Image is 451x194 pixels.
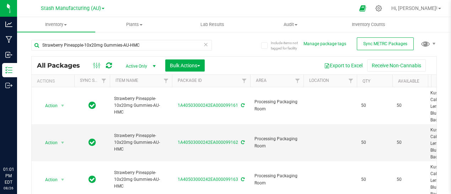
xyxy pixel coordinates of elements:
iframe: Resource center unread badge [21,136,29,145]
a: Filter [292,75,304,87]
iframe: Resource center [7,137,28,158]
div: Manage settings [374,5,383,12]
span: In Sync [88,100,96,110]
span: Strawberry Pineapple-10x20mg Gummies-AU-HMC [114,169,168,190]
a: Lab Results [173,17,252,32]
a: Inventory Counts [329,17,408,32]
span: Processing Packaging Room [254,173,299,186]
span: 50 [361,139,388,146]
a: Filter [160,75,172,87]
button: Sync METRC Packages [357,37,414,50]
div: Actions [37,79,71,84]
span: select [58,101,67,111]
a: Package ID [178,78,202,83]
span: Action [39,175,58,185]
span: Clear [203,40,208,49]
button: Bulk Actions [165,59,205,72]
span: Plants [96,21,173,28]
a: Filter [345,75,357,87]
button: Manage package tags [304,41,346,47]
span: Sync from Compliance System [240,103,245,108]
span: All Packages [37,62,87,69]
a: Item Name [116,78,138,83]
input: Search Package ID, Item Name, SKU, Lot or Part Number... [31,40,212,51]
a: Filter [238,75,250,87]
a: Available [398,79,419,84]
a: Filter [98,75,110,87]
span: In Sync [88,174,96,184]
button: Export to Excel [320,59,367,72]
span: Stash Manufacturing (AU) [41,5,101,11]
span: Inventory Counts [342,21,395,28]
span: Sync from Compliance System [240,177,245,182]
span: Open Ecommerce Menu [355,1,371,15]
a: 1A40503000242EA000099163 [178,177,238,182]
p: 08/26 [3,185,14,191]
span: 50 [397,139,424,146]
span: Bulk Actions [170,63,200,68]
p: 01:01 PM EDT [3,166,14,185]
span: Lab Results [191,21,234,28]
span: 50 [397,176,424,183]
span: Sync from Compliance System [240,140,245,145]
a: Area [256,78,267,83]
span: select [58,138,67,148]
a: Plants [95,17,173,32]
span: Inventory [17,21,95,28]
a: Sync Status [80,78,107,83]
span: Hi, [PERSON_NAME]! [391,5,437,11]
button: Receive Non-Cannabis [367,59,426,72]
a: Inventory [17,17,95,32]
inline-svg: Manufacturing [5,36,12,43]
span: Action [39,138,58,148]
span: Include items not tagged for facility [271,40,306,51]
inline-svg: Outbound [5,82,12,89]
span: Processing Packaging Room [254,99,299,112]
span: In Sync [88,137,96,147]
a: Qty [363,79,370,84]
a: 1A40503000242EA000099161 [178,103,238,108]
inline-svg: Inventory [5,67,12,74]
a: 1A40503000242EA000099162 [178,140,238,145]
span: Processing Packaging Room [254,136,299,149]
a: Location [309,78,329,83]
span: 50 [361,102,388,109]
span: 50 [397,102,424,109]
inline-svg: Inbound [5,51,12,58]
span: Action [39,101,58,111]
span: Audit [252,21,329,28]
span: select [58,175,67,185]
span: Strawberry Pineapple-10x20mg Gummies-AU-HMC [114,132,168,153]
span: 50 [361,176,388,183]
span: Sync METRC Packages [363,41,407,46]
span: Strawberry Pineapple-10x20mg Gummies-AU-HMC [114,95,168,116]
inline-svg: Analytics [5,21,12,28]
a: Audit [251,17,329,32]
